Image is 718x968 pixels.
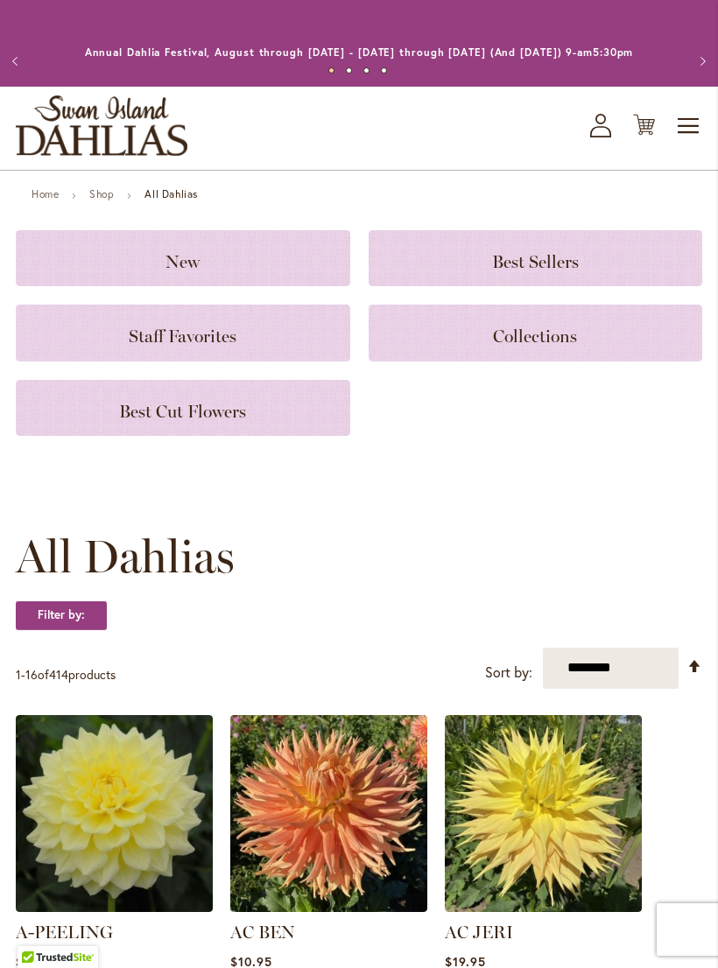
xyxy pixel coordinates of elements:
a: AC BEN [230,899,427,915]
button: 1 of 4 [328,67,334,74]
a: A-Peeling [16,899,213,915]
a: Home [32,187,59,200]
span: New [165,251,200,272]
a: New [16,230,350,286]
span: Best Cut Flowers [119,401,246,422]
button: Next [683,44,718,79]
a: AC JERI [445,922,513,943]
a: Best Sellers [369,230,703,286]
a: A-PEELING [16,922,113,943]
span: Staff Favorites [129,326,236,347]
label: Sort by: [485,656,532,689]
button: 3 of 4 [363,67,370,74]
img: AC Jeri [445,715,642,912]
a: Staff Favorites [16,305,350,361]
iframe: Launch Accessibility Center [13,906,62,955]
a: Shop [89,187,114,200]
strong: Filter by: [16,600,107,630]
img: A-Peeling [16,715,213,912]
strong: All Dahlias [144,187,198,200]
button: 4 of 4 [381,67,387,74]
p: - of products [16,661,116,689]
span: Best Sellers [492,251,579,272]
span: Collections [493,326,577,347]
a: AC Jeri [445,899,642,915]
a: Best Cut Flowers [16,380,350,436]
span: All Dahlias [16,530,235,583]
span: 16 [25,666,38,683]
span: 1 [16,666,21,683]
a: Annual Dahlia Festival, August through [DATE] - [DATE] through [DATE] (And [DATE]) 9-am5:30pm [85,46,634,59]
a: Collections [369,305,703,361]
a: store logo [16,95,187,156]
span: 414 [49,666,68,683]
img: AC BEN [230,715,427,912]
button: 2 of 4 [346,67,352,74]
a: AC BEN [230,922,295,943]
